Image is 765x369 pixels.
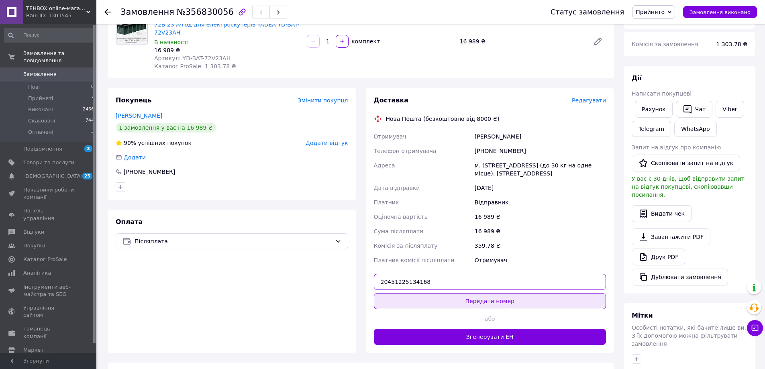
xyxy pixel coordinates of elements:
[632,228,710,245] a: Завантажити PDF
[632,312,653,319] span: Мітки
[28,106,53,113] span: Виконані
[374,148,437,154] span: Телефон отримувача
[632,74,642,82] span: Дії
[23,256,67,263] span: Каталог ProSale
[124,154,146,161] span: Додати
[747,320,763,336] button: Чат з покупцем
[384,115,502,123] div: Нова Пошта (безкоштовно від 8000 ₴)
[116,139,192,147] div: успішних покупок
[154,46,300,54] div: 16 989 ₴
[124,140,136,146] span: 90%
[635,101,673,118] button: Рахунок
[116,112,162,119] a: [PERSON_NAME]
[26,5,86,12] span: TEHBOX online-магазин
[551,8,624,16] div: Статус замовлення
[23,207,74,222] span: Панель управління
[28,128,53,136] span: Оплачені
[374,257,455,263] span: Платник комісії післяплати
[683,6,757,18] button: Замовлення виконано
[632,205,692,222] button: Видати чек
[4,28,95,43] input: Пошук
[632,121,671,137] a: Telegram
[154,39,189,45] span: В наявності
[306,140,348,146] span: Додати відгук
[632,249,685,265] a: Друк PDF
[374,199,399,206] span: Платник
[116,123,216,133] div: 1 замовлення у вас на 16 989 ₴
[28,117,55,124] span: Скасовані
[374,329,606,345] button: Згенерувати ЕН
[91,95,94,102] span: 3
[23,242,45,249] span: Покупці
[590,33,606,49] a: Редагувати
[177,7,234,17] span: №356830056
[82,173,92,179] span: 25
[26,12,96,19] div: Ваш ID: 3303545
[28,95,53,102] span: Прийняті
[28,84,40,91] span: Нові
[23,186,74,201] span: Показники роботи компанії
[632,144,721,151] span: Запит на відгук про компанію
[23,50,96,64] span: Замовлення та повідомлення
[473,144,608,158] div: [PHONE_NUMBER]
[116,13,147,44] img: Комплект Графенових акумуляторних батарей 72В 23 А·год для електроскутерів YADEA YD-BAT-72V23AH
[374,243,438,249] span: Комісія за післяплату
[374,214,428,220] span: Оціночна вартість
[154,13,300,36] a: Комплект Графенових акумуляторних батарей 72В 23 А·год для електроскутерів YADEA YD-BAT-72V23AH
[716,101,744,118] a: Viber
[23,347,44,354] span: Маркет
[154,63,236,69] span: Каталог ProSale: 1 303.78 ₴
[83,106,94,113] span: 2466
[473,129,608,144] div: [PERSON_NAME]
[23,173,83,180] span: [DEMOGRAPHIC_DATA]
[23,145,62,153] span: Повідомлення
[86,117,94,124] span: 744
[478,315,502,323] span: або
[23,269,51,277] span: Аналітика
[632,175,745,198] span: У вас є 30 днів, щоб відправити запит на відгук покупцеві, скопіювавши посилання.
[473,210,608,224] div: 16 989 ₴
[23,304,74,319] span: Управління сайтом
[374,293,606,309] button: Передати номер
[632,41,698,47] span: Комісія за замовлення
[91,128,94,136] span: 3
[374,228,424,234] span: Сума післяплати
[123,168,176,176] div: [PHONE_NUMBER]
[298,97,348,104] span: Змінити покупця
[374,96,409,104] span: Доставка
[716,41,747,47] span: 1 303.78 ₴
[632,269,728,285] button: Дублювати замовлення
[374,274,606,290] input: Номер експрес-накладної
[135,237,332,246] span: Післяплата
[120,7,174,17] span: Замовлення
[690,9,751,15] span: Замовлення виконано
[632,90,692,97] span: Написати покупцеві
[473,253,608,267] div: Отримувач
[104,8,111,16] div: Повернутися назад
[116,96,152,104] span: Покупець
[473,158,608,181] div: м. [STREET_ADDRESS] (до 30 кг на одне місце): [STREET_ADDRESS]
[374,133,406,140] span: Отримувач
[84,145,92,152] span: 3
[632,324,746,347] span: Особисті нотатки, які бачите лише ви. З їх допомогою можна фільтрувати замовлення
[23,159,74,166] span: Товари та послуги
[473,195,608,210] div: Відправник
[473,181,608,195] div: [DATE]
[91,84,94,91] span: 0
[374,185,420,191] span: Дата відправки
[374,162,395,169] span: Адреса
[572,97,606,104] span: Редагувати
[632,155,740,171] button: Скопіювати запит на відгук
[154,55,231,61] span: Артикул: YD-BAT-72V23AH
[473,224,608,239] div: 16 989 ₴
[457,36,587,47] div: 16 989 ₴
[23,325,74,340] span: Гаманець компанії
[473,239,608,253] div: 359.78 ₴
[674,121,716,137] a: WhatsApp
[636,9,665,15] span: Прийнято
[349,37,381,45] div: комплект
[116,218,143,226] span: Оплата
[676,101,712,118] button: Чат
[23,228,44,236] span: Відгуки
[23,71,57,78] span: Замовлення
